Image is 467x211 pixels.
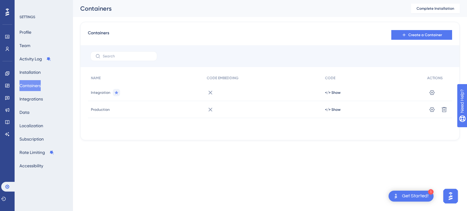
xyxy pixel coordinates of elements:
span: Complete Installation [417,6,454,11]
img: launcher-image-alternative-text [392,192,400,200]
iframe: UserGuiding AI Assistant Launcher [441,187,460,205]
button: Complete Installation [411,4,460,13]
button: Installation [19,67,41,78]
span: Containers [88,29,109,40]
div: Open Get Started! checklist, remaining modules: 1 [389,191,434,202]
span: ACTIONS [427,76,443,80]
button: Localization [19,120,43,131]
span: Production [91,107,110,112]
span: CODE [325,76,335,80]
button: </> Show [325,90,341,95]
button: </> Show [325,107,341,112]
button: Integrations [19,94,43,104]
span: NAME [91,76,101,80]
input: Search [103,54,152,58]
button: Subscription [19,134,44,145]
button: Containers [19,80,41,91]
button: Activity Log [19,53,51,64]
span: Integration [91,90,110,95]
div: Get Started! [402,193,429,199]
button: Team [19,40,30,51]
span: Need Help? [14,2,38,9]
span: Create a Container [408,32,442,37]
button: Accessibility [19,160,43,171]
span: CODE EMBEDDING [207,76,238,80]
button: Rate Limiting [19,147,54,158]
button: Create a Container [391,30,452,40]
div: SETTINGS [19,15,69,19]
div: Containers [80,4,396,13]
button: Profile [19,27,31,38]
button: Data [19,107,29,118]
div: 1 [428,189,434,195]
